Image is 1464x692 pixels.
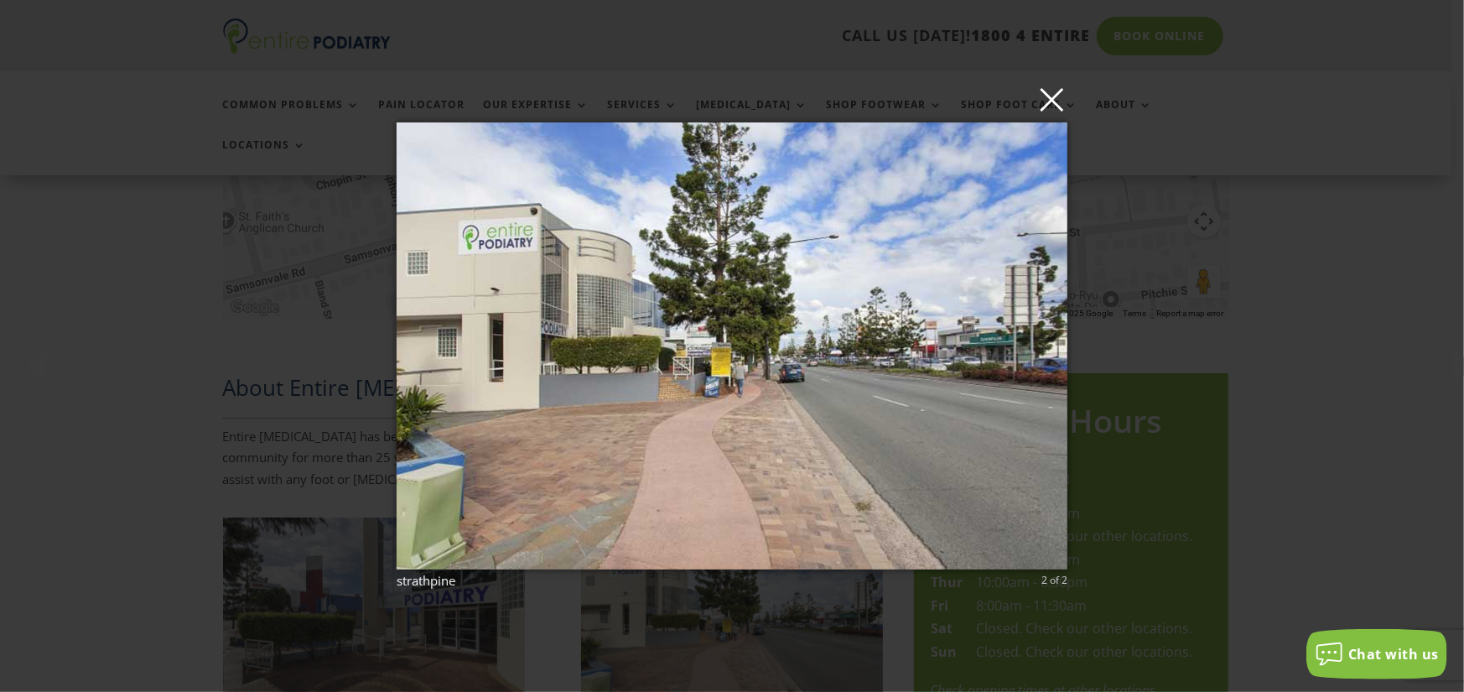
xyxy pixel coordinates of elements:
[397,573,1067,588] div: strathpine
[1348,645,1439,663] span: Chat with us
[1424,320,1464,360] button: Next (Right arrow key)
[397,89,1067,603] img: Strathpine Podiatrist Entire Podiatry
[402,81,1072,117] button: ×
[1306,629,1447,679] button: Chat with us
[1041,573,1067,588] div: 2 of 2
